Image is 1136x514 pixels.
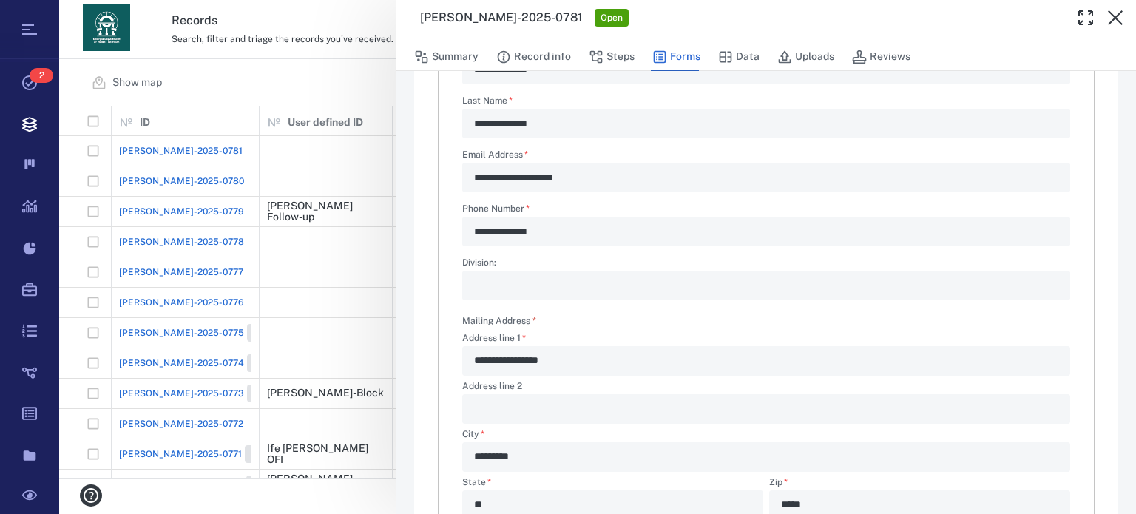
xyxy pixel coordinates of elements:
label: Division: [462,258,1070,271]
label: Phone Number [462,204,1070,217]
span: 2 [30,68,53,83]
label: Address line 2 [462,382,1070,394]
button: Toggle Fullscreen [1071,3,1100,33]
button: Close [1100,3,1130,33]
button: Uploads [777,43,834,71]
div: Email Address [462,163,1070,192]
button: Steps [589,43,635,71]
button: Forms [652,43,700,71]
button: Reviews [852,43,910,71]
label: City [462,430,1070,442]
div: Division: [462,271,1070,300]
label: State [462,478,763,490]
span: Open [598,12,626,24]
label: Mailing Address [462,315,536,328]
label: Address line 1 [462,334,1070,346]
button: Data [718,43,760,71]
label: Last Name [462,96,1070,109]
span: required [532,316,536,326]
div: Last Name [462,109,1070,138]
label: Email Address [462,150,1070,163]
div: Phone Number [462,217,1070,246]
label: Zip [769,478,1070,490]
span: Help [33,10,64,24]
h3: [PERSON_NAME]-2025-0781 [420,9,583,27]
button: Summary [414,43,479,71]
button: Record info [496,43,571,71]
